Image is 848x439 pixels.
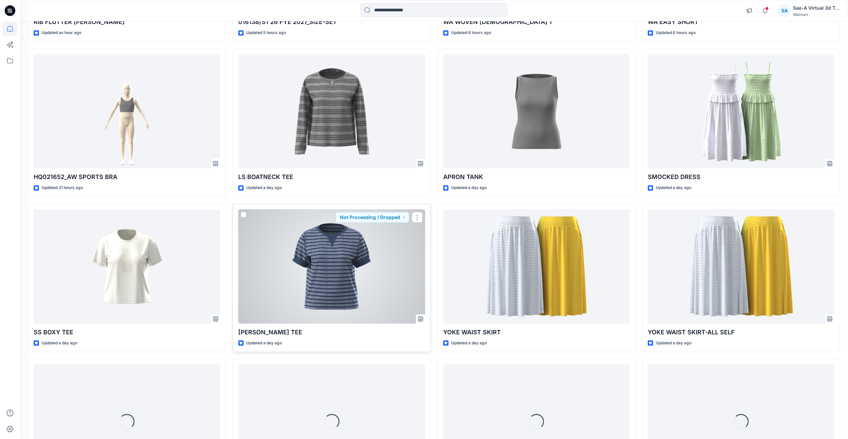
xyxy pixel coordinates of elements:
[656,184,691,191] p: Updated a day ago
[34,54,220,169] a: HQ021652_AW SPORTS BRA
[246,340,282,347] p: Updated a day ago
[238,328,425,337] p: [PERSON_NAME] TEE
[778,5,790,17] div: SA
[34,17,220,27] p: RIB FLUTTER [PERSON_NAME]
[656,340,691,347] p: Updated a day ago
[451,184,487,191] p: Updated a day ago
[34,209,220,324] a: SS BOXY TEE
[246,184,282,191] p: Updated a day ago
[451,29,491,36] p: Updated 6 hours ago
[451,340,487,347] p: Updated a day ago
[34,328,220,337] p: SS BOXY TEE
[443,54,630,169] a: APRON TANK
[42,184,83,191] p: Updated 21 hours ago
[443,172,630,182] p: APRON TANK
[648,17,834,27] p: WA EASY SHORT
[648,172,834,182] p: SMOCKED DRESS
[793,4,840,12] div: Sae-A Virtual 3d Team
[443,209,630,324] a: YOKE WAIST SKIRT
[246,29,286,36] p: Updated 5 hours ago
[648,328,834,337] p: YOKE WAIST SKIRT-ALL SELF
[648,54,834,169] a: SMOCKED DRESS
[42,29,81,36] p: Updated an hour ago
[443,17,630,27] p: WA WOVEN [DEMOGRAPHIC_DATA] 1
[443,328,630,337] p: YOKE WAIST SKIRT
[238,172,425,182] p: LS BOATNECK TEE
[648,209,834,324] a: YOKE WAIST SKIRT-ALL SELF
[793,12,840,17] div: Walmart
[238,209,425,324] a: SS RINGER TEE
[34,172,220,182] p: HQ021652_AW SPORTS BRA
[42,340,77,347] p: Updated a day ago
[238,17,425,27] p: 016138/S1'26 FYE 2027_SIZE-SET
[656,29,696,36] p: Updated 6 hours ago
[238,54,425,169] a: LS BOATNECK TEE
